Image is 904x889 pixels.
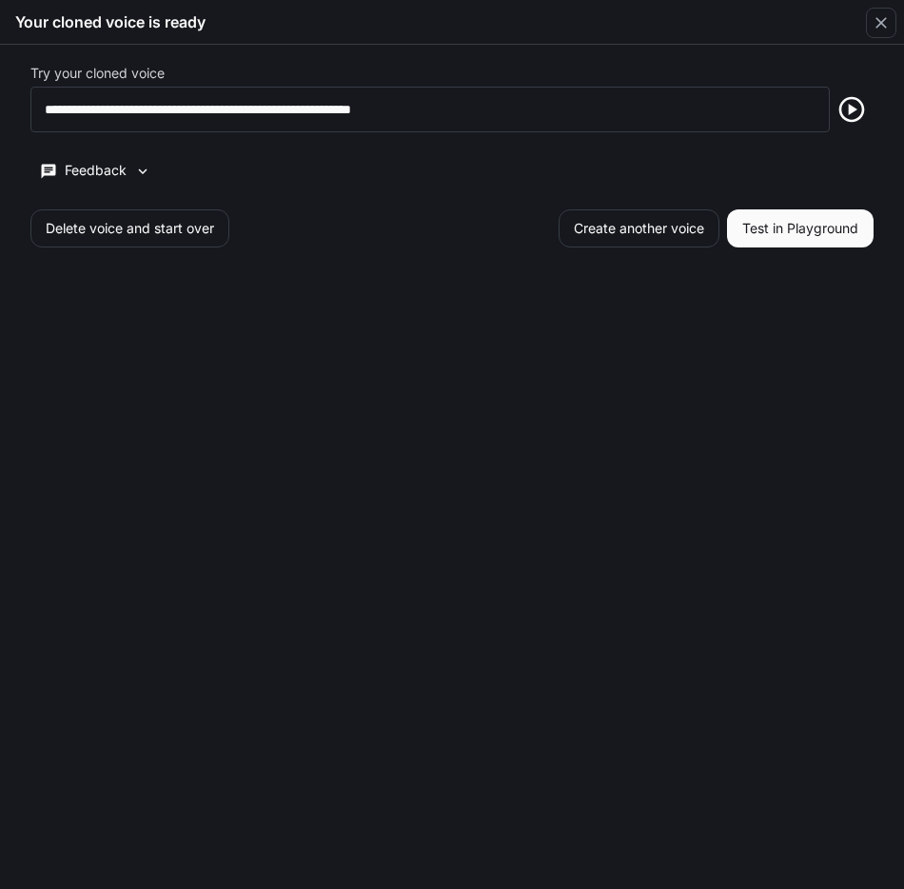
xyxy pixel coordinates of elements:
[559,209,719,247] button: Create another voice
[30,155,160,187] button: Feedback
[15,11,206,32] h5: Your cloned voice is ready
[30,209,229,247] button: Delete voice and start over
[727,209,874,247] button: Test in Playground
[30,67,165,80] p: Try your cloned voice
